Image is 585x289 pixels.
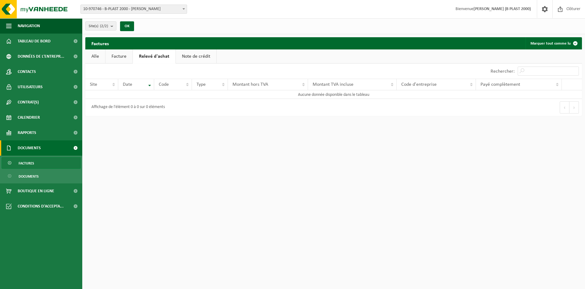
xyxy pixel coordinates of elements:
span: Code d'entreprise [401,82,437,87]
a: Alle [85,49,105,63]
a: Factures [2,157,81,169]
h2: Factures [85,37,115,49]
span: Contrat(s) [18,95,39,110]
span: Site [90,82,97,87]
span: Documents [18,140,41,156]
span: Rapports [18,125,36,140]
div: Affichage de l'élément 0 à 0 sur 0 éléments [88,102,165,113]
button: Site(s)(2/2) [85,21,116,31]
span: Date [123,82,132,87]
span: Code [159,82,169,87]
span: Boutique en ligne [18,183,54,199]
span: Navigation [18,18,40,34]
a: Facture [105,49,133,63]
span: Montant TVA incluse [313,82,353,87]
count: (2/2) [100,24,108,28]
span: Données de l'entrepr... [18,49,64,64]
button: Previous [560,101,569,114]
span: Conditions d'accepta... [18,199,64,214]
a: Note de crédit [176,49,216,63]
span: Site(s) [89,22,108,31]
span: Factures [19,157,34,169]
span: Contacts [18,64,36,79]
span: 10-970746 - B-PLAST 2000 - Aurich [81,5,187,13]
span: Utilisateurs [18,79,43,95]
label: Rechercher: [491,69,515,74]
span: Payé complètement [480,82,520,87]
span: Documents [19,171,39,182]
span: Montant hors TVA [232,82,268,87]
button: Next [569,101,579,114]
button: OK [120,21,134,31]
strong: [PERSON_NAME] (B PLAST 2000) [473,7,531,11]
span: Tableau de bord [18,34,51,49]
span: Type [197,82,206,87]
span: Calendrier [18,110,40,125]
button: Marquer tout comme lu [526,37,581,49]
span: 10-970746 - B-PLAST 2000 - Aurich [80,5,187,14]
a: Relevé d'achat [133,49,175,63]
td: Aucune donnée disponible dans le tableau [85,90,582,99]
a: Documents [2,170,81,182]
